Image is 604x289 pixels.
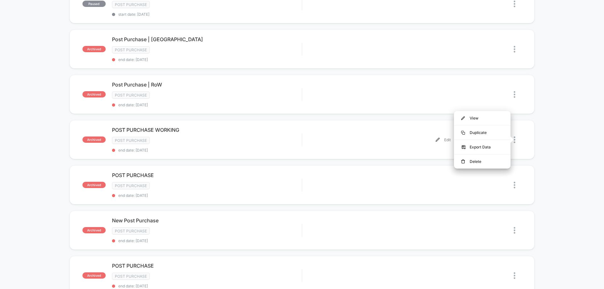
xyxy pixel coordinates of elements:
span: Post Purchase [112,46,150,53]
span: archived [82,91,106,97]
span: Post Purchase | [GEOGRAPHIC_DATA] [112,36,302,42]
span: end date: [DATE] [112,193,302,198]
div: Export Data [454,140,511,154]
span: Post Purchase [112,182,150,189]
span: paused [82,1,106,7]
span: POST PURCHASE WORKING [112,127,302,133]
img: close [514,272,515,279]
span: end date: [DATE] [112,284,302,288]
span: end date: [DATE] [112,238,302,243]
div: Delete [454,154,511,169]
span: end date: [DATE] [112,57,302,62]
div: View [454,111,511,125]
img: close [514,182,515,188]
span: end date: [DATE] [112,148,302,153]
span: end date: [DATE] [112,103,302,107]
span: archived [82,136,106,143]
span: archived [82,46,106,52]
img: close [514,227,515,234]
span: Post Purchase [112,227,150,235]
img: close [514,91,515,98]
span: Post Purchase [112,92,150,99]
span: Post Purchase [112,273,150,280]
img: close [514,46,515,53]
span: archived [82,272,106,279]
span: start date: [DATE] [112,12,302,17]
span: POST PURCHASE [112,172,302,178]
span: New Post Purchase [112,217,302,224]
img: menu [436,138,440,142]
span: archived [82,182,106,188]
div: Duplicate [454,125,511,140]
img: menu [461,159,465,164]
span: archived [82,227,106,233]
span: Post Purchase [112,1,150,8]
span: Post Purchase [112,137,150,144]
span: POST PURCHASE [112,263,302,269]
div: Edit [428,133,458,147]
img: menu [461,131,465,135]
img: close [514,136,515,143]
span: Post Purchase | RoW [112,81,302,88]
img: close [514,1,515,7]
img: menu [461,116,465,120]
